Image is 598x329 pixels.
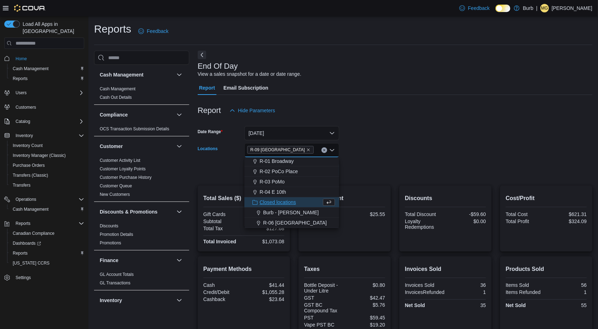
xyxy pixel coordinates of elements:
button: R-03 PoMo [244,177,339,187]
span: Dashboards [13,240,41,246]
div: Compliance [94,125,189,136]
div: Discounts & Promotions [94,222,189,250]
div: View a sales snapshot for a date or date range. [198,70,301,78]
div: 55 [547,302,587,308]
h3: Report [198,106,221,115]
h2: Total Sales ($) [203,194,284,203]
a: Customer Loyalty Points [100,166,146,171]
div: $1,055.28 [245,289,284,295]
button: Discounts & Promotions [100,208,174,215]
button: Clear input [321,147,327,153]
span: Catalog [13,117,84,126]
button: [US_STATE] CCRS [7,258,87,268]
span: Cash Management [10,64,84,73]
span: Cash Management [13,206,48,212]
button: Inventory [1,131,87,141]
div: 35 [447,302,486,308]
span: Reports [16,221,30,226]
span: Customer Queue [100,183,132,189]
span: Purchase Orders [10,161,84,170]
div: Items Refunded [506,289,545,295]
nav: Complex example [4,50,84,301]
button: Reports [7,74,87,84]
a: Promotion Details [100,232,133,237]
span: GL Transactions [100,280,130,286]
span: Inventory [13,131,84,140]
div: Vape PST BC [304,322,343,328]
h3: Compliance [100,111,128,118]
span: Reports [13,219,84,228]
span: Canadian Compliance [13,231,54,236]
a: [US_STATE] CCRS [10,259,52,267]
div: $1,073.08 [245,239,284,244]
div: 1 [447,289,486,295]
a: GL Account Totals [100,272,134,277]
div: InvoicesRefunded [405,289,445,295]
div: Bottle Deposit - Under Litre [304,282,343,294]
button: Reports [1,219,87,228]
div: 1 [547,289,587,295]
a: New Customers [100,192,130,197]
span: Customer Purchase History [100,175,152,180]
span: Transfers (Classic) [10,171,84,180]
span: Burb - [PERSON_NAME] [263,209,319,216]
span: R-03 PoMo [260,178,285,185]
div: Cash Management [94,85,189,104]
button: Operations [1,194,87,204]
div: Finance [94,270,189,290]
span: Cash Management [100,86,135,92]
div: Choose from the following options [244,125,339,228]
button: Customer [100,143,174,150]
a: Customer Queue [100,183,132,188]
span: New Customers [100,192,130,197]
a: Cash Out Details [100,95,132,100]
a: Feedback [135,24,171,38]
a: Settings [13,273,34,282]
div: Total Profit [506,219,545,224]
button: R-04 E 10th [244,187,339,197]
a: Transfers [10,181,33,189]
span: Settings [16,275,31,280]
button: Hide Parameters [227,103,278,118]
a: Customers [13,103,39,112]
span: Reports [13,250,28,256]
button: Cash Management [7,64,87,74]
a: Inventory Count [10,141,46,150]
a: Cash Management [100,86,135,91]
span: Reports [10,74,84,83]
div: $5.76 [346,302,385,308]
span: Users [13,89,84,97]
h2: Cost/Profit [506,194,587,203]
button: Finance [100,257,174,264]
a: Transfers (Classic) [10,171,51,180]
button: [DATE] [244,126,339,140]
span: Operations [13,195,84,204]
span: R-09 Tuscany Village [247,146,314,154]
h3: Discounts & Promotions [100,208,157,215]
span: Reports [13,76,28,81]
div: GST [304,295,343,301]
span: Email Subscription [223,81,268,95]
div: $0.00 [447,219,486,224]
span: Home [13,54,84,63]
label: Locations [198,146,218,152]
span: OCS Transaction Submission Details [100,126,169,132]
a: Reports [10,249,30,257]
span: Feedback [468,5,489,12]
span: GL Account Totals [100,272,134,277]
a: OCS Transaction Submission Details [100,126,169,131]
div: Subtotal [203,219,243,224]
span: Report [199,81,215,95]
span: Inventory Manager (Classic) [10,151,84,160]
a: Dashboards [10,239,44,248]
strong: Net Sold [506,302,526,308]
div: $621.31 [547,211,587,217]
a: Cash Management [10,64,51,73]
div: Gift Cards [203,211,243,217]
span: Hide Parameters [238,107,275,114]
span: Dashboards [10,239,84,248]
span: MG [541,4,548,12]
span: R-01 Broadway [260,158,294,165]
button: Home [1,53,87,63]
